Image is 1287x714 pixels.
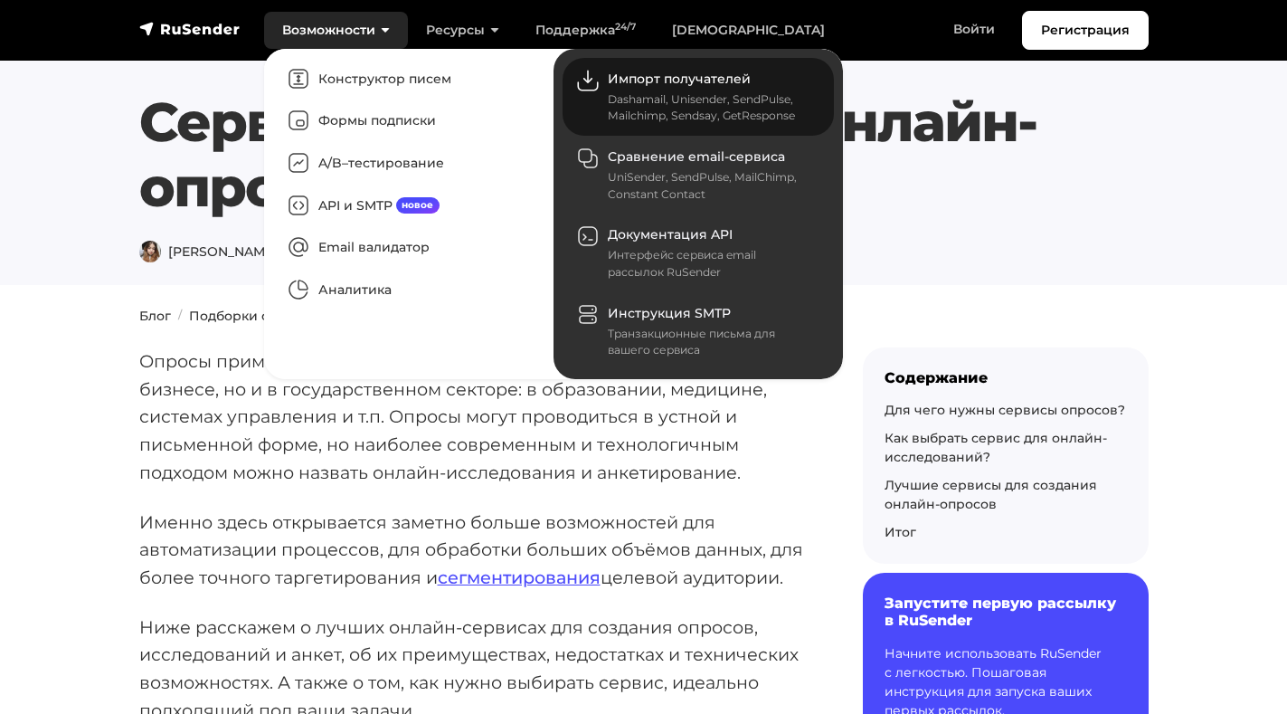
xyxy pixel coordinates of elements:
[139,243,278,260] span: [PERSON_NAME]
[608,91,812,125] div: Dashamail, Unisender, SendPulse, Mailchimp, Sendsay, GetResponse
[615,21,636,33] sup: 24/7
[408,12,517,49] a: Ресурсы
[608,247,812,281] div: Интерфейс сервиса email рассылок RuSender
[273,185,544,227] a: API и SMTPновое
[885,524,916,540] a: Итог
[654,12,843,49] a: [DEMOGRAPHIC_DATA]
[608,148,785,165] span: Сравнение email-сервиса
[608,71,751,87] span: Импорт получателей
[139,347,805,487] p: Опросы применяются для огромного перечня задач не только в бизнесе, но и в государственном сектор...
[396,197,440,214] span: новое
[128,307,1159,326] nav: breadcrumb
[139,90,1063,220] h1: Сервисы для создания онлайн-опросов
[273,269,544,311] a: Аналитика
[608,326,812,359] div: Транзакционные письма для вашего сервиса
[264,12,408,49] a: Возможности
[885,595,1127,629] h6: Запустите первую рассылку в RuSender
[885,369,1127,386] div: Содержание
[139,20,241,38] img: RuSender
[171,307,326,326] li: Подборки сервисов
[563,136,834,214] a: Сравнение email-сервиса UniSender, SendPulse, MailChimp, Constant Contact
[273,58,544,100] a: Конструктор писем
[273,100,544,143] a: Формы подписки
[563,292,834,370] a: Инструкция SMTP Транзакционные письма для вашего сервиса
[563,214,834,292] a: Документация API Интерфейс сервиса email рассылок RuSender
[885,402,1125,418] a: Для чего нужны сервисы опросов?
[608,226,733,243] span: Документация API
[563,58,834,136] a: Импорт получателей Dashamail, Unisender, SendPulse, Mailchimp, Sendsay, GetResponse
[608,169,812,203] div: UniSender, SendPulse, MailChimp, Constant Contact
[935,11,1013,48] a: Войти
[608,305,731,321] span: Инструкция SMTP
[1022,11,1149,50] a: Регистрация
[517,12,654,49] a: Поддержка24/7
[273,227,544,270] a: Email валидатор
[273,142,544,185] a: A/B–тестирование
[139,509,805,592] p: Именно здесь открывается заметно больше возможностей для автоматизации процессов, для обработки б...
[139,308,171,324] a: Блог
[885,477,1097,512] a: Лучшие сервисы для создания онлайн-опросов
[438,566,601,588] a: сегментирования
[885,430,1107,465] a: Как выбрать сервис для онлайн-исследований?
